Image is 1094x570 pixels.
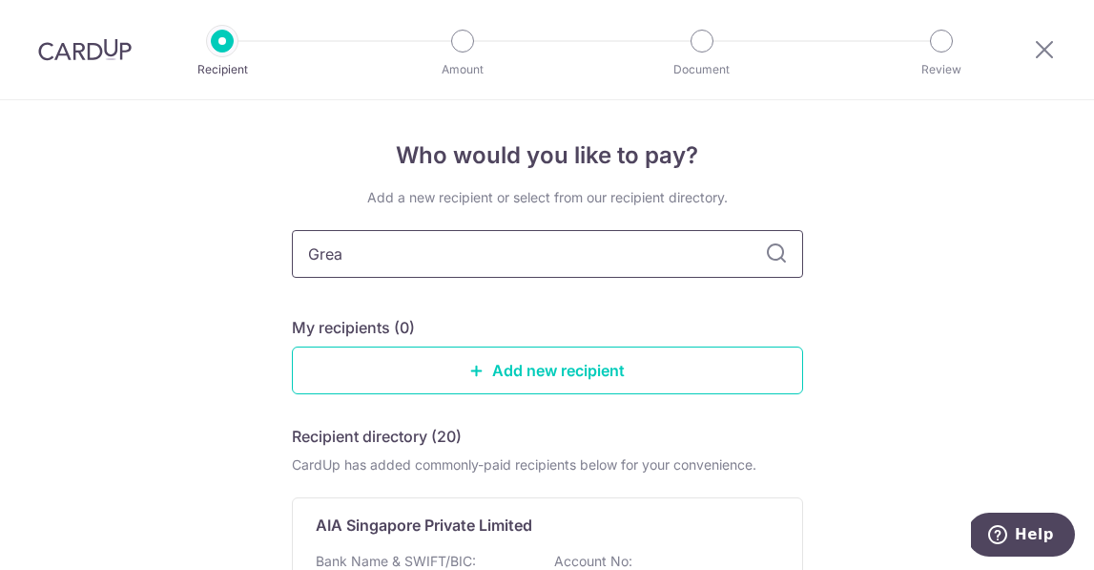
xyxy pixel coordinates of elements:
p: Amount [392,60,533,79]
h4: Who would you like to pay? [292,138,803,173]
iframe: Opens a widget where you can find more information [971,513,1075,560]
div: Add a new recipient or select from our recipient directory. [292,188,803,207]
img: CardUp [38,38,132,61]
p: Document [631,60,773,79]
p: AIA Singapore Private Limited [316,514,532,537]
h5: Recipient directory (20) [292,425,462,448]
div: CardUp has added commonly-paid recipients below for your convenience. [292,455,803,475]
input: Search for any recipient here [292,230,803,278]
p: Recipient [152,60,293,79]
a: Add new recipient [292,347,803,394]
p: Review [871,60,1012,79]
h5: My recipients (0) [292,316,415,339]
